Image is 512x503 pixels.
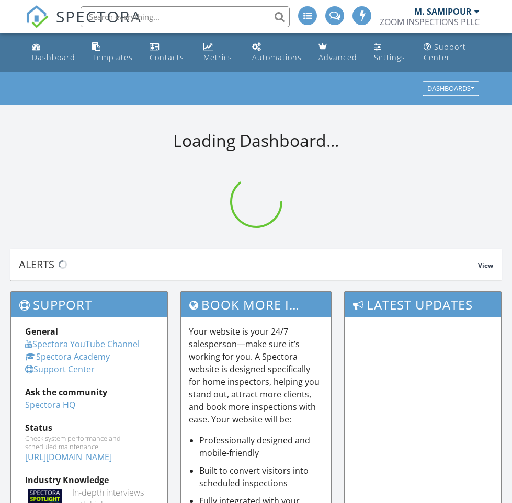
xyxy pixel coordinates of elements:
[424,42,466,62] div: Support Center
[252,52,302,62] div: Automations
[25,451,112,463] a: [URL][DOMAIN_NAME]
[32,52,75,62] div: Dashboard
[25,474,153,486] div: Industry Knowledge
[248,38,306,67] a: Automations (Basic)
[25,386,153,398] div: Ask the community
[150,52,184,62] div: Contacts
[199,38,240,67] a: Metrics
[25,434,153,451] div: Check system performance and scheduled maintenance.
[318,52,357,62] div: Advanced
[145,38,190,67] a: Contacts
[478,261,493,270] span: View
[189,325,323,426] p: Your website is your 24/7 salesperson—make sure it’s working for you. A Spectora website is desig...
[25,351,110,362] a: Spectora Academy
[25,399,75,410] a: Spectora HQ
[25,338,140,350] a: Spectora YouTube Channel
[199,464,323,489] li: Built to convert visitors into scheduled inspections
[314,38,361,67] a: Advanced
[419,38,485,67] a: Support Center
[423,82,479,96] button: Dashboards
[92,52,133,62] div: Templates
[414,6,472,17] div: M. SAMIPOUR
[199,434,323,459] li: Professionally designed and mobile-friendly
[88,38,137,67] a: Templates
[28,38,79,67] a: Dashboard
[81,6,290,27] input: Search everything...
[26,14,142,36] a: SPECTORA
[25,421,153,434] div: Status
[26,5,49,28] img: The Best Home Inspection Software - Spectora
[370,38,411,67] a: Settings
[345,292,501,317] h3: Latest Updates
[25,326,58,337] strong: General
[181,292,331,317] h3: Book More Inspections
[380,17,480,27] div: ZOOM INSPECTIONS PLLC
[25,363,95,375] a: Support Center
[19,257,478,271] div: Alerts
[427,85,474,93] div: Dashboards
[203,52,232,62] div: Metrics
[56,5,142,27] span: SPECTORA
[11,292,167,317] h3: Support
[374,52,405,62] div: Settings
